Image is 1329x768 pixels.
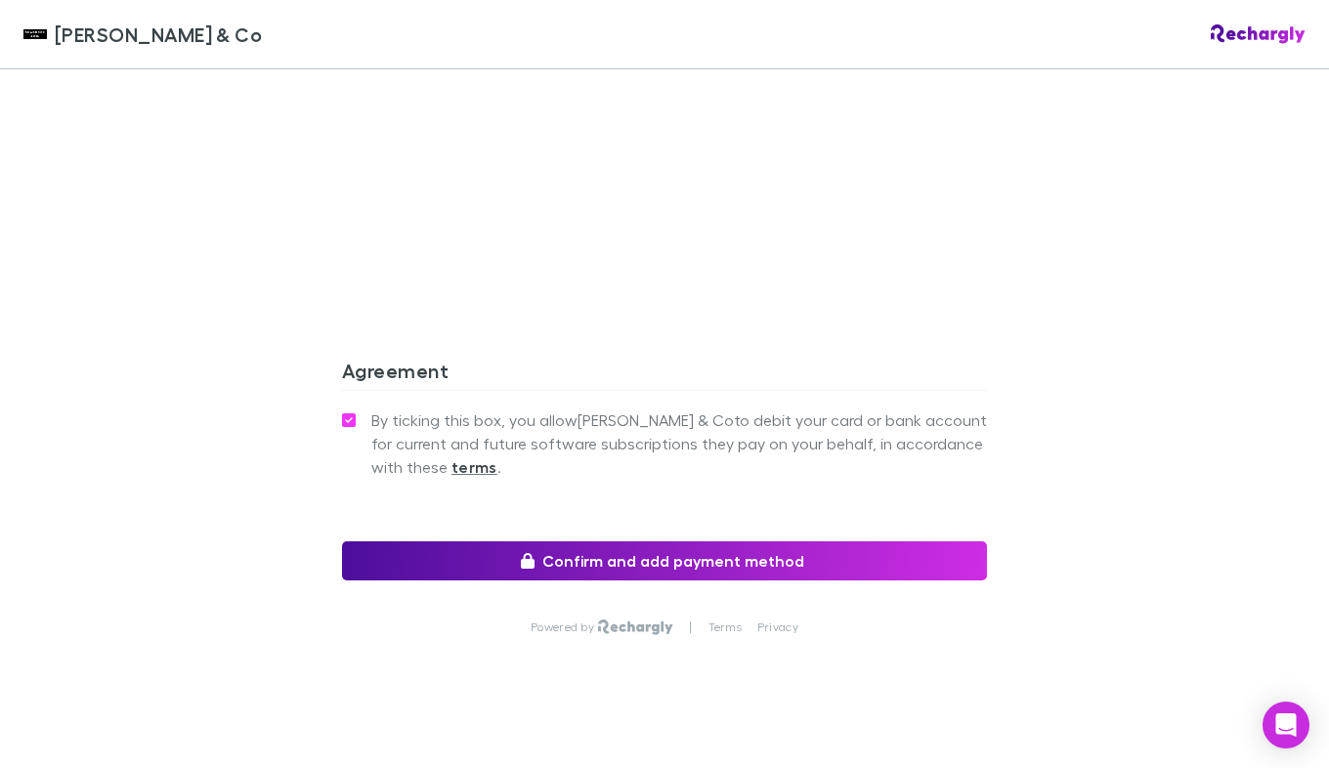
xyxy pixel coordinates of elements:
strong: terms [451,457,497,477]
button: Confirm and add payment method [342,541,987,580]
img: Shaddock & Co's Logo [23,22,47,46]
div: Open Intercom Messenger [1263,702,1309,748]
img: Rechargly Logo [598,619,673,635]
img: Rechargly Logo [1211,24,1306,44]
p: Powered by [531,619,598,635]
span: By ticking this box, you allow [PERSON_NAME] & Co to debit your card or bank account for current ... [371,408,987,479]
p: | [689,619,692,635]
span: [PERSON_NAME] & Co [55,20,262,49]
h3: Agreement [342,359,987,390]
a: Privacy [757,619,798,635]
a: Terms [708,619,742,635]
